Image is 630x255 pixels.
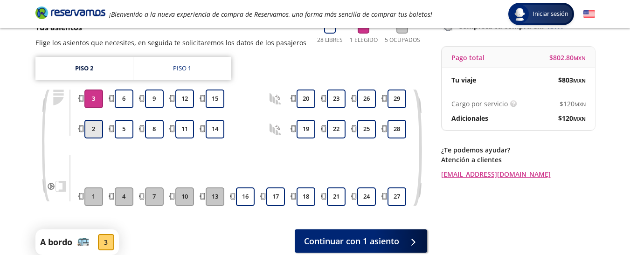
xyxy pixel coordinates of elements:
button: 13 [206,187,224,206]
span: $ 120 [560,99,586,109]
span: $ 802.80 [549,53,586,62]
button: 7 [145,187,164,206]
a: Brand Logo [35,6,105,22]
div: 3 [98,234,114,250]
button: 14 [206,120,224,138]
span: $ 803 [558,75,586,85]
button: English [583,8,595,20]
p: Adicionales [451,113,488,123]
button: 26 [357,90,376,108]
button: 4 [115,187,133,206]
p: Pago total [451,53,485,62]
button: 11 [175,120,194,138]
button: 29 [388,90,406,108]
button: 18 [297,187,315,206]
button: 28 [388,120,406,138]
button: 8 [145,120,164,138]
button: 27 [388,187,406,206]
button: 19 [297,120,315,138]
p: A bordo [40,236,72,248]
button: 10 [175,187,194,206]
small: MXN [575,101,586,108]
p: Cargo por servicio [451,99,508,109]
a: [EMAIL_ADDRESS][DOMAIN_NAME] [441,169,595,179]
button: 24 [357,187,376,206]
button: 23 [327,90,346,108]
button: 6 [115,90,133,108]
button: Continuar con 1 asiento [295,229,427,253]
iframe: Messagebird Livechat Widget [576,201,621,246]
button: 20 [297,90,315,108]
button: 22 [327,120,346,138]
button: 25 [357,120,376,138]
p: Atención a clientes [441,155,595,165]
p: 28 Libres [317,36,343,44]
p: 5 Ocupados [385,36,420,44]
div: Piso 1 [173,64,191,73]
em: ¡Bienvenido a la nueva experiencia de compra de Reservamos, una forma más sencilla de comprar tus... [109,10,432,19]
button: 17 [266,187,285,206]
span: Continuar con 1 asiento [304,235,399,248]
i: Brand Logo [35,6,105,20]
small: MXN [573,115,586,122]
button: 16 [236,187,255,206]
span: $ 120 [558,113,586,123]
small: MXN [573,77,586,84]
small: MXN [574,55,586,62]
p: 1 Elegido [350,36,378,44]
button: 1 [84,187,103,206]
button: 12 [175,90,194,108]
button: 5 [115,120,133,138]
button: 15 [206,90,224,108]
span: Iniciar sesión [529,9,572,19]
button: 2 [84,120,103,138]
a: Piso 2 [35,57,133,80]
button: 3 [84,90,103,108]
p: Elige los asientos que necesites, en seguida te solicitaremos los datos de los pasajeros [35,38,306,48]
p: Tu viaje [451,75,476,85]
button: 21 [327,187,346,206]
p: ¿Te podemos ayudar? [441,145,595,155]
a: Piso 1 [133,57,231,80]
button: 9 [145,90,164,108]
